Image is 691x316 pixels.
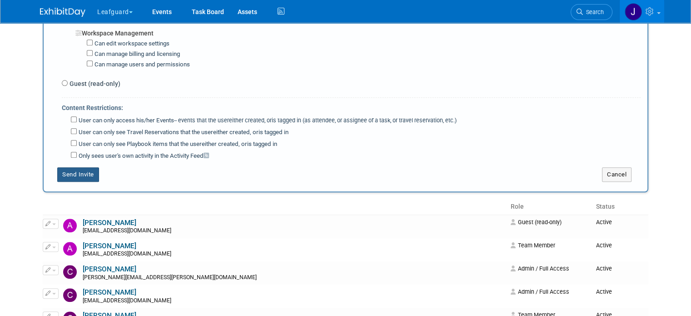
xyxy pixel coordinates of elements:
[63,288,77,302] img: Clayton Stackpole
[596,242,612,249] span: Active
[57,167,99,182] button: Send Invite
[63,219,77,232] img: Alfiatu Kamara
[213,129,259,135] span: either created, or
[596,288,612,295] span: Active
[83,227,505,235] div: [EMAIL_ADDRESS][DOMAIN_NAME]
[68,79,120,88] label: Guest (read-only)
[625,3,642,20] img: Jonathan Zargo
[40,8,85,17] img: ExhibitDay
[77,116,457,125] label: User can only access his/her Events
[83,274,505,281] div: [PERSON_NAME][EMAIL_ADDRESS][PERSON_NAME][DOMAIN_NAME]
[174,117,457,124] span: -- events that the user is tagged in (as attendee, or assignee of a task, or travel reservation, ...
[83,297,505,305] div: [EMAIL_ADDRESS][DOMAIN_NAME]
[511,288,569,295] span: Admin / Full Access
[507,199,592,215] th: Role
[571,4,612,20] a: Search
[93,40,169,48] label: Can edit workspace settings
[83,251,505,258] div: [EMAIL_ADDRESS][DOMAIN_NAME]
[596,219,612,226] span: Active
[62,98,641,115] div: Content Restrictions:
[83,242,136,250] a: [PERSON_NAME]
[202,140,247,147] span: either created, or
[63,265,77,279] img: Chris Jarvis
[93,50,180,59] label: Can manage billing and licensing
[63,242,77,256] img: Arlene Duncan
[83,219,136,227] a: [PERSON_NAME]
[77,140,277,149] label: User can only see Playbook items that the user is tagged in
[602,167,631,182] button: Cancel
[596,265,612,272] span: Active
[511,265,569,272] span: Admin / Full Access
[83,265,136,273] a: [PERSON_NAME]
[229,117,272,124] span: either created, or
[83,288,136,296] a: [PERSON_NAME]
[77,152,209,161] label: Only sees user's own activity in the Activity Feed
[511,219,562,226] span: Guest (read-only)
[583,9,604,15] span: Search
[511,242,555,249] span: Team Member
[77,128,288,137] label: User can only see Travel Reservations that the user is tagged in
[93,60,190,69] label: Can manage users and permissions
[592,199,648,215] th: Status
[75,24,641,38] div: Workspace Management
